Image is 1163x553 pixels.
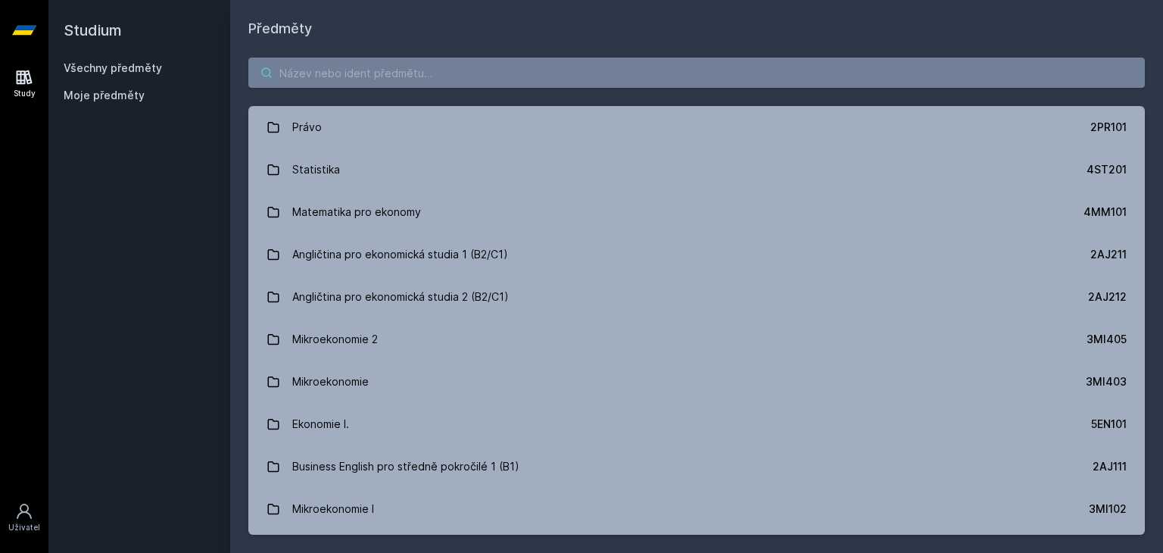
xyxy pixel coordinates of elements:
[248,276,1145,318] a: Angličtina pro ekonomická studia 2 (B2/C1) 2AJ212
[1087,332,1127,347] div: 3MI405
[292,282,509,312] div: Angličtina pro ekonomická studia 2 (B2/C1)
[292,324,378,355] div: Mikroekonomie 2
[3,495,45,541] a: Uživatel
[248,18,1145,39] h1: Předměty
[1087,162,1127,177] div: 4ST201
[292,409,349,439] div: Ekonomie I.
[1083,205,1127,220] div: 4MM101
[292,494,374,524] div: Mikroekonomie I
[248,191,1145,233] a: Matematika pro ekonomy 4MM101
[1093,459,1127,474] div: 2AJ111
[1088,289,1127,305] div: 2AJ212
[1090,120,1127,135] div: 2PR101
[292,112,322,142] div: Právo
[248,361,1145,403] a: Mikroekonomie 3MI403
[248,58,1145,88] input: Název nebo ident předmětu…
[292,155,340,185] div: Statistika
[1091,417,1127,432] div: 5EN101
[3,61,45,107] a: Study
[248,488,1145,530] a: Mikroekonomie I 3MI102
[292,451,519,482] div: Business English pro středně pokročilé 1 (B1)
[292,197,421,227] div: Matematika pro ekonomy
[248,148,1145,191] a: Statistika 4ST201
[1090,247,1127,262] div: 2AJ211
[248,233,1145,276] a: Angličtina pro ekonomická studia 1 (B2/C1) 2AJ211
[8,522,40,533] div: Uživatel
[248,106,1145,148] a: Právo 2PR101
[248,403,1145,445] a: Ekonomie I. 5EN101
[1086,374,1127,389] div: 3MI403
[14,88,36,99] div: Study
[64,61,162,74] a: Všechny předměty
[1089,501,1127,517] div: 3MI102
[64,88,145,103] span: Moje předměty
[248,318,1145,361] a: Mikroekonomie 2 3MI405
[292,239,508,270] div: Angličtina pro ekonomická studia 1 (B2/C1)
[248,445,1145,488] a: Business English pro středně pokročilé 1 (B1) 2AJ111
[292,367,369,397] div: Mikroekonomie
